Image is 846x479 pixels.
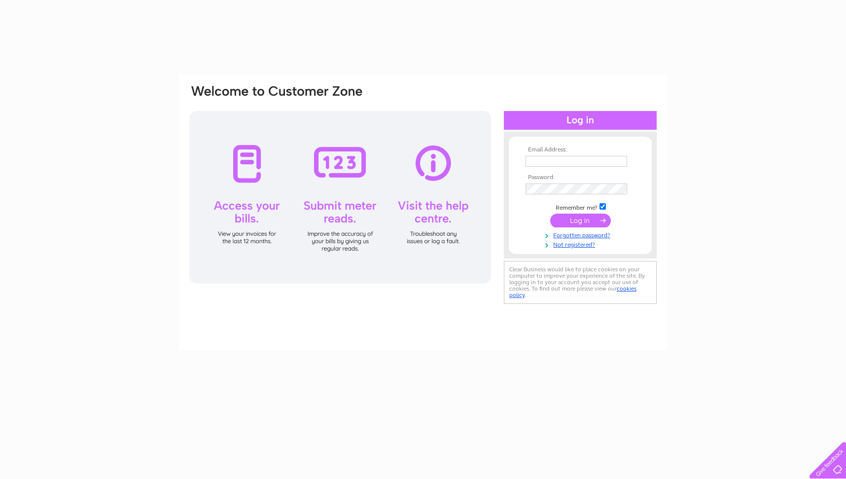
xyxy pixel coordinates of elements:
div: Clear Business would like to place cookies on your computer to improve your experience of the sit... [504,261,657,304]
a: cookies policy [509,285,636,298]
a: Forgotten password? [526,230,637,239]
th: Password: [523,174,637,181]
a: Not registered? [526,239,637,249]
th: Email Address: [523,147,637,153]
td: Remember me? [523,202,637,212]
input: Submit [550,214,611,227]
